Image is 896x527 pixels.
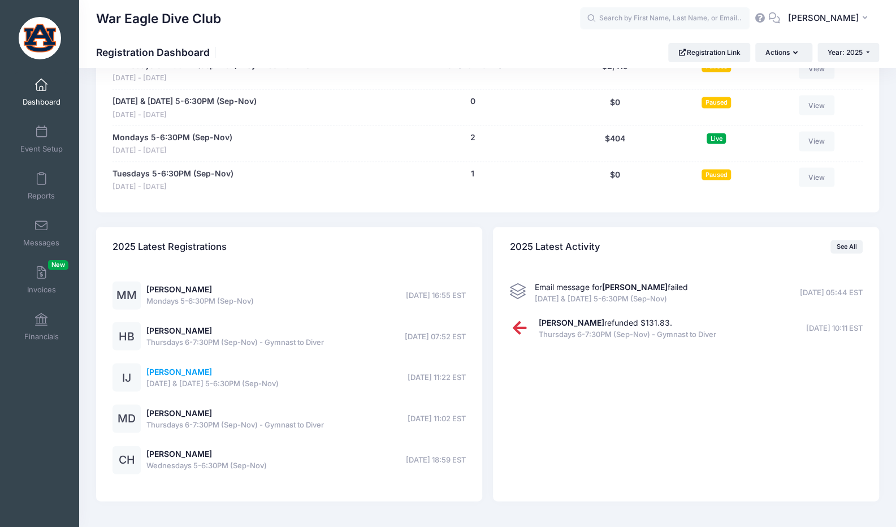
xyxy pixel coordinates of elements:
span: Invoices [27,285,56,295]
div: MM [112,281,141,309]
span: [DATE] - [DATE] [112,109,257,120]
a: Event Setup [15,119,68,159]
a: Financials [15,307,68,347]
button: 0 [470,95,475,107]
span: [DATE] 05:44 EST [800,287,863,298]
button: 1 [471,167,474,179]
span: Year: 2025 [828,48,863,57]
h4: 2025 Latest Registrations [112,230,227,262]
span: Reports [28,191,55,201]
a: [PERSON_NAME]refunded $131.83. [539,317,672,327]
a: Registration Link [668,43,750,62]
h1: Registration Dashboard [96,46,219,58]
span: [DATE] - [DATE] [112,73,313,84]
span: Messages [23,238,59,248]
span: Live [707,133,726,144]
strong: [PERSON_NAME] [539,317,604,327]
span: [DATE] 07:52 EST [405,331,466,342]
a: [PERSON_NAME] [146,408,212,417]
a: [PERSON_NAME] [146,325,212,335]
span: Thursdays 6-7:30PM (Sep-Nov) - Gymnast to Diver [146,336,324,348]
span: Mondays 5-6:30PM (Sep-Nov) [146,295,254,306]
a: Mondays 5-6:30PM (Sep-Nov) [112,131,232,143]
span: [DATE] & [DATE] 5-6:30PM (Sep-Nov) [146,378,279,389]
img: War Eagle Dive Club [19,17,61,59]
a: Messages [15,213,68,253]
a: HB [112,332,141,342]
a: See All [830,240,863,253]
span: Wednesdays 5-6:30PM (Sep-Nov) [146,460,267,471]
span: [DATE] - [DATE] [112,145,232,155]
span: [DATE] & [DATE] 5-6:30PM (Sep-Nov) [535,293,688,304]
div: IJ [112,363,141,391]
a: [PERSON_NAME] [146,366,212,376]
a: View [799,59,835,79]
span: [DATE] 16:55 EST [406,290,466,301]
span: Event Setup [20,144,63,154]
span: Paused [702,169,731,180]
a: Dashboard [15,72,68,112]
button: Year: 2025 [817,43,879,62]
a: [PERSON_NAME] [146,448,212,458]
button: [PERSON_NAME] [780,6,879,32]
input: Search by First Name, Last Name, or Email... [580,7,750,30]
span: Dashboard [23,97,60,107]
a: Tuesdays 5-6:30PM (Sep-Nov) [112,167,233,179]
a: MM [112,291,141,300]
a: IJ [112,373,141,383]
span: [DATE] 18:59 EST [406,454,466,465]
div: $2,415 [562,59,668,84]
span: [DATE] 11:22 EST [408,372,466,383]
strong: [PERSON_NAME] [602,282,668,291]
div: $404 [562,131,668,155]
div: HB [112,322,141,350]
a: Reports [15,166,68,206]
div: CH [112,446,141,474]
button: Actions [755,43,812,62]
span: Paused [702,97,731,107]
a: View [799,95,835,114]
h1: War Eagle Dive Club [96,6,221,32]
a: [PERSON_NAME] [146,284,212,293]
span: Thursdays 6-7:30PM (Sep-Nov) - Gymnast to Diver [146,419,324,430]
button: 2 [470,131,475,143]
div: $0 [562,167,668,192]
span: [DATE] 10:11 EST [806,322,863,334]
span: New [48,260,68,270]
span: Financials [24,332,59,342]
a: InvoicesNew [15,260,68,300]
h4: 2025 Latest Activity [510,230,600,262]
div: MD [112,404,141,433]
a: [DATE] & [DATE] 5-6:30PM (Sep-Nov) [112,95,257,107]
a: View [799,131,835,150]
span: Thursdays 6-7:30PM (Sep-Nov) - Gymnast to Diver [539,329,716,340]
span: [DATE] 11:02 EST [408,413,466,424]
span: Email message for failed [535,282,688,291]
a: MD [112,414,141,424]
a: CH [112,455,141,465]
a: View [799,167,835,187]
div: $0 [562,95,668,119]
span: [PERSON_NAME] [787,12,859,24]
span: [DATE] - [DATE] [112,181,233,192]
